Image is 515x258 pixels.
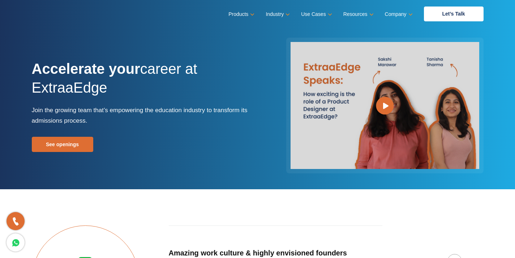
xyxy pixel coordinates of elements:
h1: career at ExtraaEdge [32,59,252,105]
h5: Amazing work culture & highly envisioned founders [169,249,406,258]
a: Industry [266,9,288,20]
a: Resources [343,9,372,20]
a: Company [385,9,411,20]
a: See openings [32,137,93,152]
p: Join the growing team that’s empowering the education industry to transform its admissions process. [32,105,252,126]
a: Let’s Talk [424,7,484,21]
strong: Accelerate your [32,61,140,77]
a: Use Cases [301,9,330,20]
a: Products [228,9,253,20]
